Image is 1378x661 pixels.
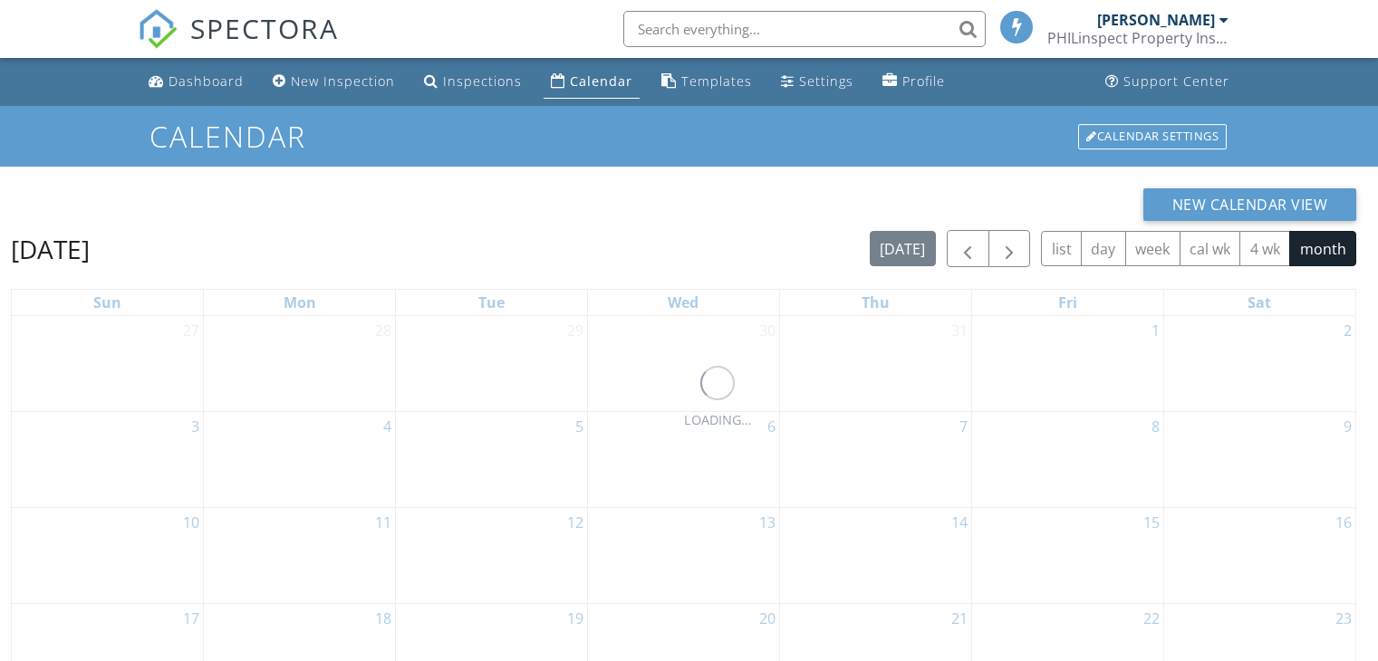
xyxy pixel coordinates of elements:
td: Go to August 4, 2025 [204,411,396,507]
div: Settings [799,72,853,90]
a: Go to August 5, 2025 [572,412,587,441]
div: [PERSON_NAME] [1097,11,1215,29]
a: Go to July 28, 2025 [371,316,395,345]
td: Go to July 29, 2025 [396,316,588,411]
a: Thursday [858,290,893,315]
td: Go to August 10, 2025 [12,507,204,603]
td: Go to July 31, 2025 [779,316,971,411]
a: Go to August 19, 2025 [564,604,587,633]
a: Profile [875,65,952,99]
a: Go to August 9, 2025 [1340,412,1355,441]
a: Friday [1055,290,1081,315]
a: Go to August 14, 2025 [948,508,971,537]
a: Settings [774,65,861,99]
td: Go to August 12, 2025 [396,507,588,603]
div: Calendar Settings [1078,124,1227,149]
div: Dashboard [169,72,244,90]
a: Tuesday [475,290,508,315]
td: Go to August 2, 2025 [1163,316,1355,411]
button: Next month [988,230,1031,267]
a: Go to August 20, 2025 [756,604,779,633]
td: Go to August 8, 2025 [971,411,1163,507]
td: Go to August 3, 2025 [12,411,204,507]
a: Go to August 15, 2025 [1140,508,1163,537]
div: Inspections [443,72,522,90]
div: Profile [902,72,945,90]
td: Go to August 14, 2025 [779,507,971,603]
a: Sunday [90,290,125,315]
a: Go to August 10, 2025 [179,508,203,537]
a: Go to August 21, 2025 [948,604,971,633]
a: Support Center [1098,65,1237,99]
td: Go to July 30, 2025 [588,316,780,411]
a: Go to August 4, 2025 [380,412,395,441]
a: Go to August 22, 2025 [1140,604,1163,633]
a: Go to July 30, 2025 [756,316,779,345]
button: Previous month [947,230,989,267]
td: Go to August 15, 2025 [971,507,1163,603]
a: Go to August 18, 2025 [371,604,395,633]
a: Go to August 8, 2025 [1148,412,1163,441]
button: cal wk [1180,231,1241,266]
div: PHILinspect Property Inspection Services [1047,29,1229,47]
td: Go to August 5, 2025 [396,411,588,507]
td: Go to August 9, 2025 [1163,411,1355,507]
a: SPECTORA [138,24,339,62]
a: Go to August 11, 2025 [371,508,395,537]
td: Go to August 16, 2025 [1163,507,1355,603]
a: Go to August 17, 2025 [179,604,203,633]
td: Go to August 7, 2025 [779,411,971,507]
a: Go to July 31, 2025 [948,316,971,345]
a: Monday [280,290,320,315]
img: The Best Home Inspection Software - Spectora [138,9,178,49]
a: Go to July 29, 2025 [564,316,587,345]
a: Go to July 27, 2025 [179,316,203,345]
a: Go to August 7, 2025 [956,412,971,441]
a: Dashboard [141,65,251,99]
div: New Inspection [291,72,395,90]
a: Wednesday [664,290,702,315]
td: Go to August 13, 2025 [588,507,780,603]
a: Go to August 1, 2025 [1148,316,1163,345]
a: Saturday [1244,290,1275,315]
button: week [1125,231,1180,266]
a: Go to August 2, 2025 [1340,316,1355,345]
a: Calendar Settings [1076,122,1229,151]
button: month [1289,231,1356,266]
a: New Inspection [265,65,402,99]
a: Inspections [417,65,529,99]
div: LOADING... [684,410,752,430]
td: Go to August 6, 2025 [588,411,780,507]
td: Go to August 11, 2025 [204,507,396,603]
a: Templates [654,65,759,99]
td: Go to July 28, 2025 [204,316,396,411]
td: Go to August 1, 2025 [971,316,1163,411]
a: Go to August 3, 2025 [188,412,203,441]
h2: [DATE] [11,231,90,267]
a: Go to August 16, 2025 [1332,508,1355,537]
div: Support Center [1123,72,1229,90]
div: Calendar [570,72,632,90]
button: [DATE] [870,231,936,266]
button: New Calendar View [1143,188,1357,221]
h1: Calendar [149,120,1229,152]
button: 4 wk [1239,231,1290,266]
button: day [1081,231,1126,266]
a: Go to August 12, 2025 [564,508,587,537]
a: Calendar [544,65,640,99]
td: Go to July 27, 2025 [12,316,204,411]
a: Go to August 13, 2025 [756,508,779,537]
button: list [1041,231,1082,266]
span: SPECTORA [190,9,339,47]
a: Go to August 6, 2025 [764,412,779,441]
div: Templates [681,72,752,90]
input: Search everything... [623,11,986,47]
a: Go to August 23, 2025 [1332,604,1355,633]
